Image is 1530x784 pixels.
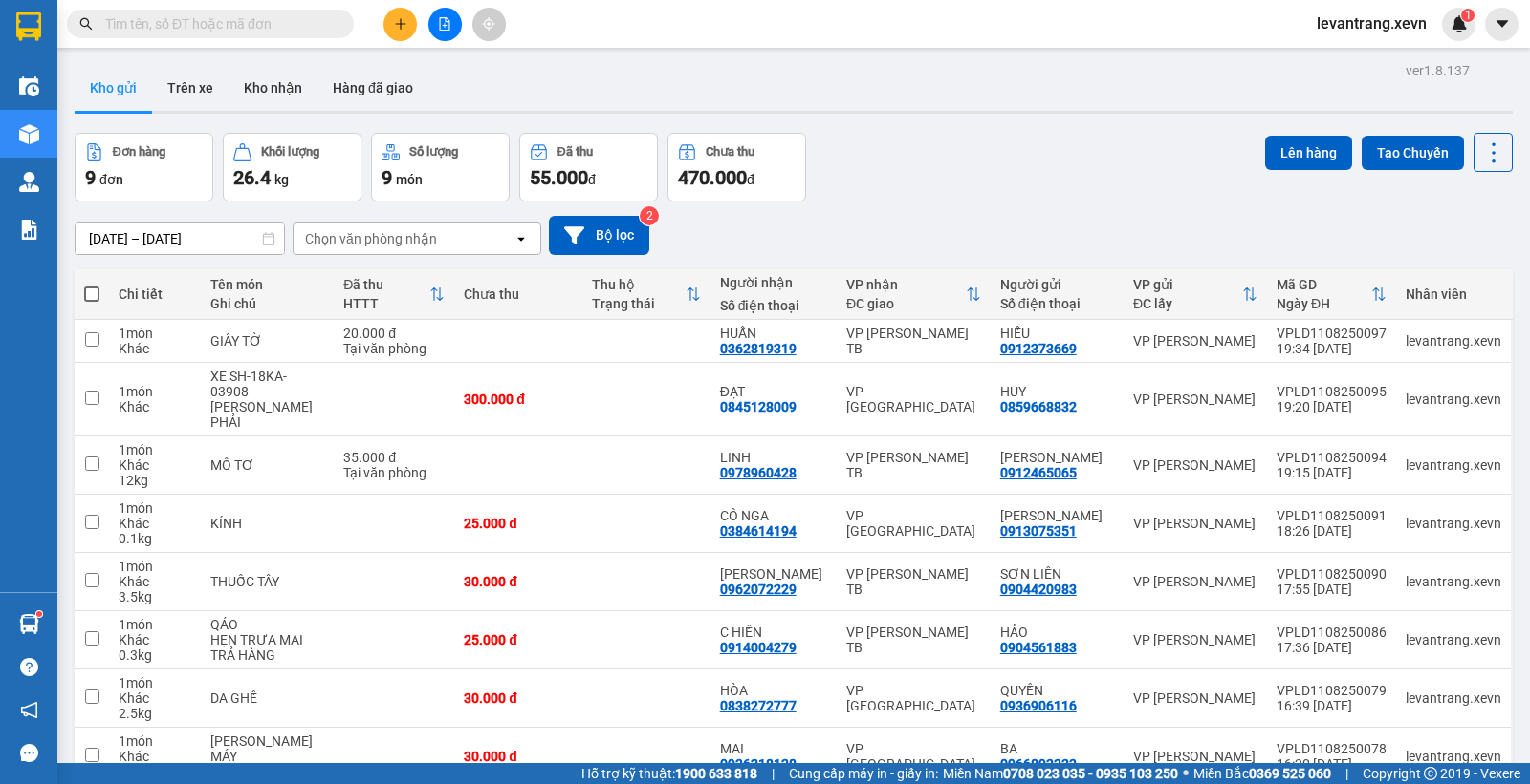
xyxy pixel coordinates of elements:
[223,133,361,201] button: Khối lượng26.4kg
[1133,516,1257,531] div: VP [PERSON_NAME]
[75,65,152,111] button: Kho gửi
[16,12,41,41] img: logo-vxr
[720,683,827,698] div: HÒA
[706,145,754,159] div: Chưa thu
[1406,392,1501,407] div: levantrang.xevn
[514,231,529,246] svg: open
[720,384,827,399] div: ĐẠT
[119,647,191,663] div: 0.3 kg
[334,269,454,320] th: Toggle SortBy
[1133,333,1257,349] div: VP [PERSON_NAME]
[428,8,462,41] button: file-add
[1277,296,1371,311] div: Ngày ĐH
[1000,698,1077,713] div: 0936906116
[1406,516,1501,531] div: levantrang.xevn
[382,166,392,189] span: 9
[343,450,445,465] div: 35.000 đ
[557,145,593,159] div: Đã thu
[837,269,991,320] th: Toggle SortBy
[1133,574,1257,589] div: VP [PERSON_NAME]
[1133,632,1257,647] div: VP [PERSON_NAME]
[317,65,428,111] button: Hàng đã giao
[720,741,827,756] div: MAI
[846,326,981,356] div: VP [PERSON_NAME] TB
[1133,690,1257,706] div: VP [PERSON_NAME]
[1277,698,1387,713] div: 16:39 [DATE]
[210,632,324,663] div: HẸN TRƯA MAI TRẢ HÀNG
[1494,15,1511,32] span: caret-down
[846,277,966,292] div: VP nhận
[1277,566,1387,582] div: VPLD1108250090
[19,172,39,192] img: warehouse-icon
[1124,269,1267,320] th: Toggle SortBy
[1000,508,1114,523] div: HÙNG HUY
[1277,450,1387,465] div: VPLD1108250094
[1277,384,1387,399] div: VPLD1108250095
[343,465,445,480] div: Tại văn phòng
[1406,457,1501,473] div: levantrang.xevn
[210,690,324,706] div: DA GHẾ
[1406,574,1501,589] div: levantrang.xevn
[343,277,429,292] div: Đã thu
[549,216,649,255] button: Bộ lọc
[85,166,96,189] span: 9
[1183,770,1189,777] span: ⚪️
[588,172,596,187] span: đ
[1000,566,1114,582] div: SƠN LIÊN
[1277,465,1387,480] div: 19:15 [DATE]
[1277,640,1387,655] div: 17:36 [DATE]
[1406,333,1501,349] div: levantrang.xevn
[119,574,191,589] div: Khác
[1000,741,1114,756] div: BA
[482,17,495,31] span: aim
[19,124,39,144] img: warehouse-icon
[76,223,284,254] input: Select a date range.
[1424,767,1437,780] span: copyright
[210,516,324,531] div: KÍNH
[79,17,93,31] span: search
[119,617,191,632] div: 1 món
[119,399,191,414] div: Khác
[210,574,324,589] div: THUỐC TÂY
[1133,277,1242,292] div: VP gửi
[582,269,710,320] th: Toggle SortBy
[846,384,981,414] div: VP [GEOGRAPHIC_DATA]
[1267,269,1396,320] th: Toggle SortBy
[1000,582,1077,597] div: 0904420983
[720,341,797,356] div: 0362819319
[720,450,827,465] div: LINH
[846,508,981,539] div: VP [GEOGRAPHIC_DATA]
[1277,399,1387,414] div: 19:20 [DATE]
[720,399,797,414] div: 0845128009
[720,508,827,523] div: CÔ NGA
[1301,11,1442,35] span: levantrang.xevn
[846,741,981,772] div: VP [GEOGRAPHIC_DATA]
[119,516,191,531] div: Khác
[119,500,191,516] div: 1 món
[210,296,324,311] div: Ghi chú
[464,392,573,407] div: 300.000 đ
[233,166,271,189] span: 26.4
[75,133,213,201] button: Đơn hàng9đơn
[720,640,797,655] div: 0914004279
[1003,766,1178,781] strong: 0708 023 035 - 0935 103 250
[1362,136,1464,170] button: Tạo Chuyến
[720,523,797,539] div: 0384614194
[210,333,324,349] div: GIẤY TỜ
[1249,766,1331,781] strong: 0369 525 060
[846,296,966,311] div: ĐC giao
[343,326,445,341] div: 20.000 đ
[1406,60,1470,81] div: ver 1.8.137
[1133,749,1257,764] div: VP [PERSON_NAME]
[464,574,573,589] div: 30.000 đ
[1277,625,1387,640] div: VPLD1108250086
[1277,508,1387,523] div: VPLD1108250091
[1133,457,1257,473] div: VP [PERSON_NAME]
[1000,277,1114,292] div: Người gửi
[720,698,797,713] div: 0838272777
[438,17,451,31] span: file-add
[592,296,686,311] div: Trạng thái
[667,133,806,201] button: Chưa thu470.000đ
[846,683,981,713] div: VP [GEOGRAPHIC_DATA]
[119,675,191,690] div: 1 món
